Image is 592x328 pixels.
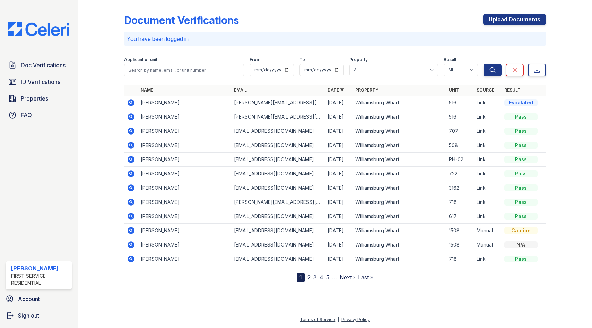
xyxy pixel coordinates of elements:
span: Account [18,295,40,303]
div: Caution [504,227,538,234]
td: [DATE] [325,195,352,209]
a: Source [477,87,494,93]
div: Escalated [504,99,538,106]
td: 722 [446,167,474,181]
td: [EMAIL_ADDRESS][DOMAIN_NAME] [231,167,325,181]
td: Link [474,96,502,110]
label: Applicant or unit [124,57,157,62]
td: 718 [446,252,474,266]
td: Williamsburg Wharf [352,110,446,124]
td: [EMAIL_ADDRESS][DOMAIN_NAME] [231,153,325,167]
td: [DATE] [325,124,352,138]
div: [PERSON_NAME] [11,264,69,273]
td: Williamsburg Wharf [352,167,446,181]
td: Williamsburg Wharf [352,181,446,195]
td: [PERSON_NAME] [138,195,232,209]
td: Williamsburg Wharf [352,124,446,138]
td: [EMAIL_ADDRESS][DOMAIN_NAME] [231,209,325,224]
a: Date ▼ [328,87,344,93]
td: Williamsburg Wharf [352,209,446,224]
td: [EMAIL_ADDRESS][DOMAIN_NAME] [231,224,325,238]
td: [EMAIL_ADDRESS][DOMAIN_NAME] [231,252,325,266]
td: [EMAIL_ADDRESS][DOMAIN_NAME] [231,124,325,138]
label: From [250,57,260,62]
p: You have been logged in [127,35,543,43]
td: [PERSON_NAME] [138,138,232,153]
div: Pass [504,213,538,220]
a: Result [504,87,521,93]
div: Document Verifications [124,14,239,26]
a: Terms of Service [300,317,335,322]
label: Property [349,57,368,62]
td: [PERSON_NAME] [138,252,232,266]
a: Properties [6,92,72,105]
input: Search by name, email, or unit number [124,64,244,76]
td: [PERSON_NAME] [138,153,232,167]
td: Manual [474,224,502,238]
td: 516 [446,110,474,124]
td: Link [474,124,502,138]
td: Link [474,195,502,209]
a: 5 [326,274,329,281]
a: Email [234,87,247,93]
td: Link [474,138,502,153]
div: Pass [504,184,538,191]
td: [PERSON_NAME] [138,224,232,238]
td: [DATE] [325,96,352,110]
td: Link [474,181,502,195]
td: 3162 [446,181,474,195]
td: [DATE] [325,167,352,181]
td: Manual [474,238,502,252]
div: Pass [504,128,538,135]
td: [PERSON_NAME] [138,167,232,181]
td: 1508 [446,238,474,252]
td: [EMAIL_ADDRESS][DOMAIN_NAME] [231,138,325,153]
div: Pass [504,113,538,120]
div: Pass [504,199,538,206]
div: Pass [504,256,538,262]
td: 516 [446,96,474,110]
td: [EMAIL_ADDRESS][DOMAIN_NAME] [231,181,325,195]
td: Williamsburg Wharf [352,238,446,252]
td: Williamsburg Wharf [352,153,446,167]
a: FAQ [6,108,72,122]
td: [DATE] [325,110,352,124]
td: Link [474,110,502,124]
div: N/A [504,241,538,248]
a: Property [355,87,378,93]
a: Next › [340,274,355,281]
td: Link [474,153,502,167]
a: 2 [307,274,311,281]
div: First Service Residential [11,273,69,286]
label: Result [444,57,456,62]
td: [PERSON_NAME] [138,181,232,195]
div: 1 [297,273,305,282]
div: Pass [504,142,538,149]
td: Williamsburg Wharf [352,96,446,110]
td: 718 [446,195,474,209]
span: ID Verifications [21,78,60,86]
td: [PERSON_NAME][EMAIL_ADDRESS][DOMAIN_NAME] [231,110,325,124]
span: FAQ [21,111,32,119]
a: Doc Verifications [6,58,72,72]
a: 3 [313,274,317,281]
div: | [338,317,339,322]
td: 1508 [446,224,474,238]
a: Privacy Policy [341,317,370,322]
div: Pass [504,170,538,177]
td: [DATE] [325,138,352,153]
label: To [299,57,305,62]
td: [DATE] [325,153,352,167]
td: [PERSON_NAME] [138,238,232,252]
td: [PERSON_NAME] [138,96,232,110]
td: [PERSON_NAME] [138,110,232,124]
td: [PERSON_NAME][EMAIL_ADDRESS][DOMAIN_NAME] [231,96,325,110]
a: Last » [358,274,373,281]
img: CE_Logo_Blue-a8612792a0a2168367f1c8372b55b34899dd931a85d93a1a3d3e32e68fde9ad4.png [3,22,75,36]
a: Name [141,87,153,93]
td: 707 [446,124,474,138]
span: Doc Verifications [21,61,66,69]
td: 617 [446,209,474,224]
span: Sign out [18,311,39,320]
a: Account [3,292,75,306]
